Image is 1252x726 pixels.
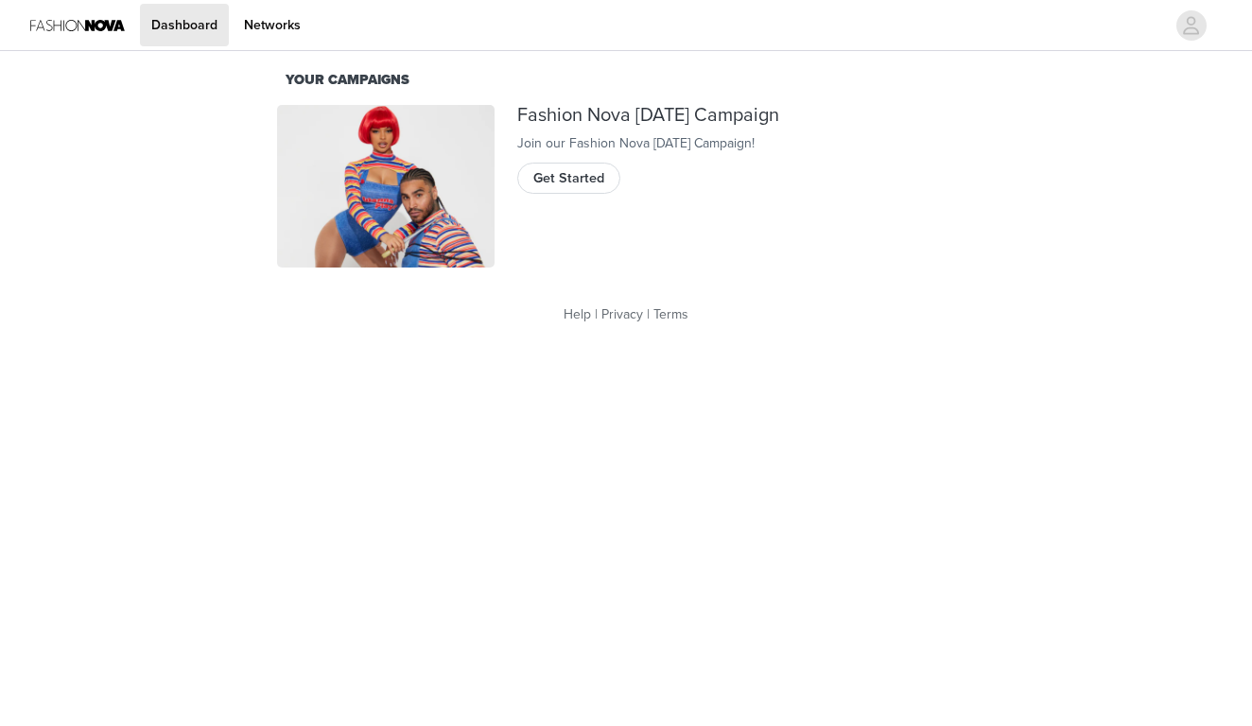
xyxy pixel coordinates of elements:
span: | [647,306,650,322]
span: | [595,306,598,322]
a: Privacy [601,306,643,322]
div: Your Campaigns [286,70,966,91]
a: Networks [233,4,312,46]
img: Fashion Nova Logo [30,4,125,46]
button: Get Started [517,163,620,193]
a: Help [564,306,591,322]
div: Fashion Nova [DATE] Campaign [517,105,975,127]
a: Dashboard [140,4,229,46]
img: Fashion Nova [277,105,495,268]
a: Terms [653,306,688,322]
div: Join our Fashion Nova [DATE] Campaign! [517,133,975,153]
span: Get Started [533,168,604,189]
div: avatar [1182,10,1200,41]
